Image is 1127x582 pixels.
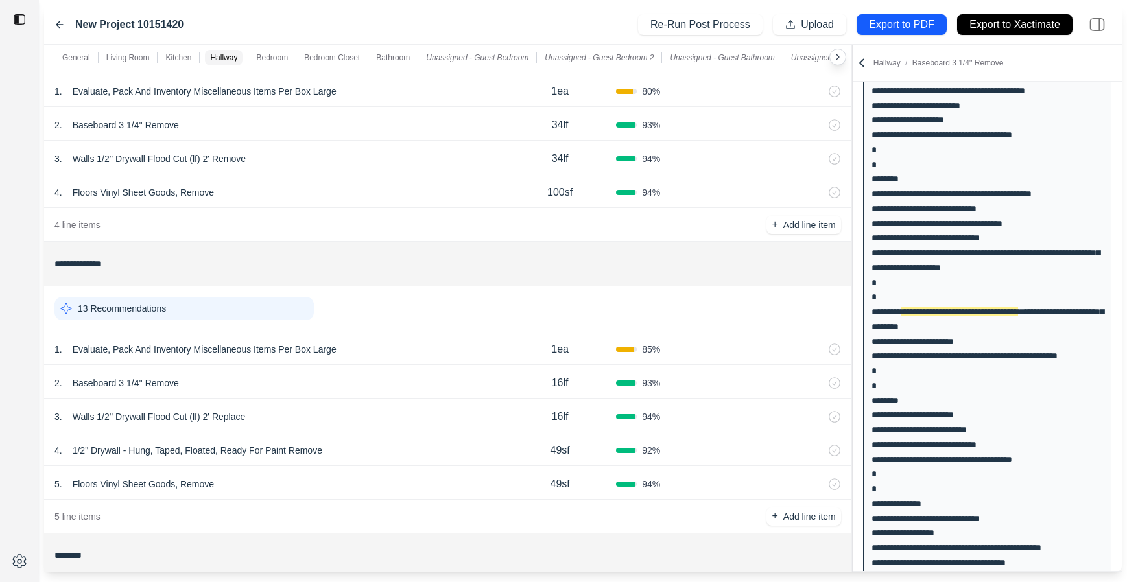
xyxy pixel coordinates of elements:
p: Bedroom Closet [304,52,360,63]
span: 80 % [642,85,660,98]
p: Kitchen [165,52,191,63]
p: 16lf [552,375,569,391]
p: 100sf [547,185,573,200]
span: / [901,58,912,67]
p: 2 . [54,119,62,132]
p: 3 . [54,152,62,165]
p: 4 . [54,444,62,457]
p: Floors Vinyl Sheet Goods, Remove [67,475,219,493]
p: 1 . [54,85,62,98]
p: 3 . [54,410,62,423]
p: 34lf [552,151,569,167]
span: 94 % [642,186,660,199]
p: 49sf [551,443,570,458]
span: 94 % [642,410,660,423]
p: Re-Run Post Process [650,17,750,32]
span: 85 % [642,343,660,356]
p: Baseboard 3 1/4'' Remove [67,374,184,392]
button: +Add line item [766,507,840,526]
span: 93 % [642,377,660,390]
button: Export to PDF [857,14,947,35]
p: Baseboard 3 1/4'' Remove [67,116,184,134]
p: Evaluate, Pack And Inventory Miscellaneous Items Per Box Large [67,82,342,100]
label: New Project 10151420 [75,17,184,32]
p: Add line item [783,510,836,523]
p: 34lf [552,117,569,133]
p: Living Room [106,52,150,63]
img: right-panel.svg [1083,10,1111,39]
p: 1/2" Drywall - Hung, Taped, Floated, Ready For Paint Remove [67,441,327,460]
p: Hallway [210,52,237,63]
span: 92 % [642,444,660,457]
p: 13 Recommendations [78,302,166,315]
p: Walls 1/2'' Drywall Flood Cut (lf) 2' Replace [67,408,251,426]
p: Upload [801,17,834,32]
p: Export to Xactimate [969,17,1060,32]
button: +Add line item [766,216,840,234]
span: 93 % [642,119,660,132]
p: 49sf [551,476,570,492]
p: 1ea [551,84,569,99]
p: 4 line items [54,218,101,231]
p: Unassigned - Guest Bathroom [670,52,774,63]
p: Unassigned - Guest Bedroom [426,52,528,63]
span: 94 % [642,152,660,165]
p: Unassigned - Guest Bedroom 2 [545,52,654,63]
p: Bathroom [376,52,410,63]
p: Floors Vinyl Sheet Goods, Remove [67,183,219,202]
p: Hallway [873,58,1004,68]
p: General [62,52,90,63]
p: 1ea [551,342,569,357]
p: 2 . [54,377,62,390]
p: + [772,509,777,524]
p: Export to PDF [869,17,934,32]
p: Bedroom [256,52,288,63]
p: Evaluate, Pack And Inventory Miscellaneous Items Per Box Large [67,340,342,358]
img: toggle sidebar [13,13,26,26]
p: Add line item [783,218,836,231]
p: 4 . [54,186,62,199]
p: 16lf [552,409,569,425]
button: Export to Xactimate [957,14,1073,35]
p: + [772,217,777,232]
p: Walls 1/2'' Drywall Flood Cut (lf) 2' Remove [67,150,251,168]
span: Baseboard 3 1/4'' Remove [912,58,1004,67]
span: 94 % [642,478,660,491]
p: 5 line items [54,510,101,523]
p: 1 . [54,343,62,356]
button: Re-Run Post Process [638,14,763,35]
p: 5 . [54,478,62,491]
p: Unassigned - Guest Bathroom 2 [791,52,902,63]
button: Upload [773,14,846,35]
